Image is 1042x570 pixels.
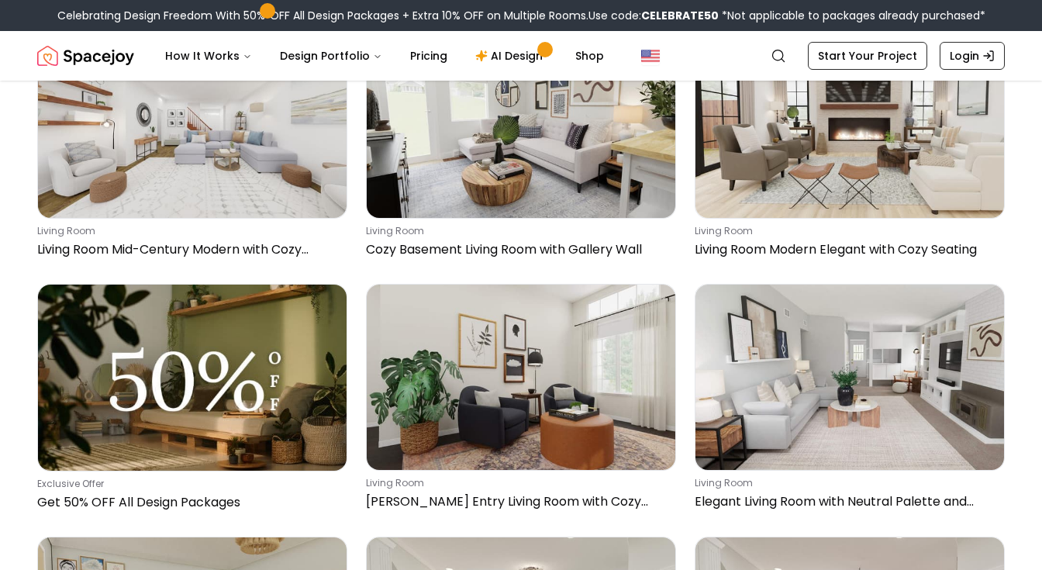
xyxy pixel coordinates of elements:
[367,33,675,218] img: Cozy Basement Living Room with Gallery Wall
[153,40,264,71] button: How It Works
[366,477,670,489] p: living room
[695,492,999,511] p: Elegant Living Room with Neutral Palette and Wood Accents
[366,225,670,237] p: living room
[563,40,616,71] a: Shop
[940,42,1005,70] a: Login
[57,8,985,23] div: Celebrating Design Freedom With 50% OFF All Design Packages + Extra 10% OFF on Multiple Rooms.
[37,40,134,71] a: Spacejoy
[695,32,1005,265] a: Living Room Modern Elegant with Cozy Seatingliving roomLiving Room Modern Elegant with Cozy Seating
[37,31,1005,81] nav: Global
[695,240,999,259] p: Living Room Modern Elegant with Cozy Seating
[37,284,347,518] a: Get 50% OFF All Design PackagesExclusive OfferGet 50% OFF All Design Packages
[695,33,1004,218] img: Living Room Modern Elegant with Cozy Seating
[695,284,1005,518] a: Elegant Living Room with Neutral Palette and Wood Accentsliving roomElegant Living Room with Neut...
[641,8,719,23] b: CELEBRATE50
[37,478,341,490] p: Exclusive Offer
[37,32,347,265] a: Living Room Mid-Century Modern with Cozy Seatingliving roomLiving Room Mid-Century Modern with Co...
[38,33,347,218] img: Living Room Mid-Century Modern with Cozy Seating
[37,240,341,259] p: Living Room Mid-Century Modern with Cozy Seating
[153,40,616,71] nav: Main
[367,285,675,470] img: Moody Entry Living Room with Cozy Seating Area
[267,40,395,71] button: Design Portfolio
[38,285,347,471] img: Get 50% OFF All Design Packages
[366,240,670,259] p: Cozy Basement Living Room with Gallery Wall
[366,284,676,518] a: Moody Entry Living Room with Cozy Seating Arealiving room[PERSON_NAME] Entry Living Room with Coz...
[588,8,719,23] span: Use code:
[808,42,927,70] a: Start Your Project
[366,492,670,511] p: [PERSON_NAME] Entry Living Room with Cozy Seating Area
[37,40,134,71] img: Spacejoy Logo
[366,32,676,265] a: Cozy Basement Living Room with Gallery Wallliving roomCozy Basement Living Room with Gallery Wall
[695,477,999,489] p: living room
[37,225,341,237] p: living room
[463,40,560,71] a: AI Design
[695,225,999,237] p: living room
[641,47,660,65] img: United States
[37,493,341,512] p: Get 50% OFF All Design Packages
[719,8,985,23] span: *Not applicable to packages already purchased*
[398,40,460,71] a: Pricing
[695,285,1004,470] img: Elegant Living Room with Neutral Palette and Wood Accents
